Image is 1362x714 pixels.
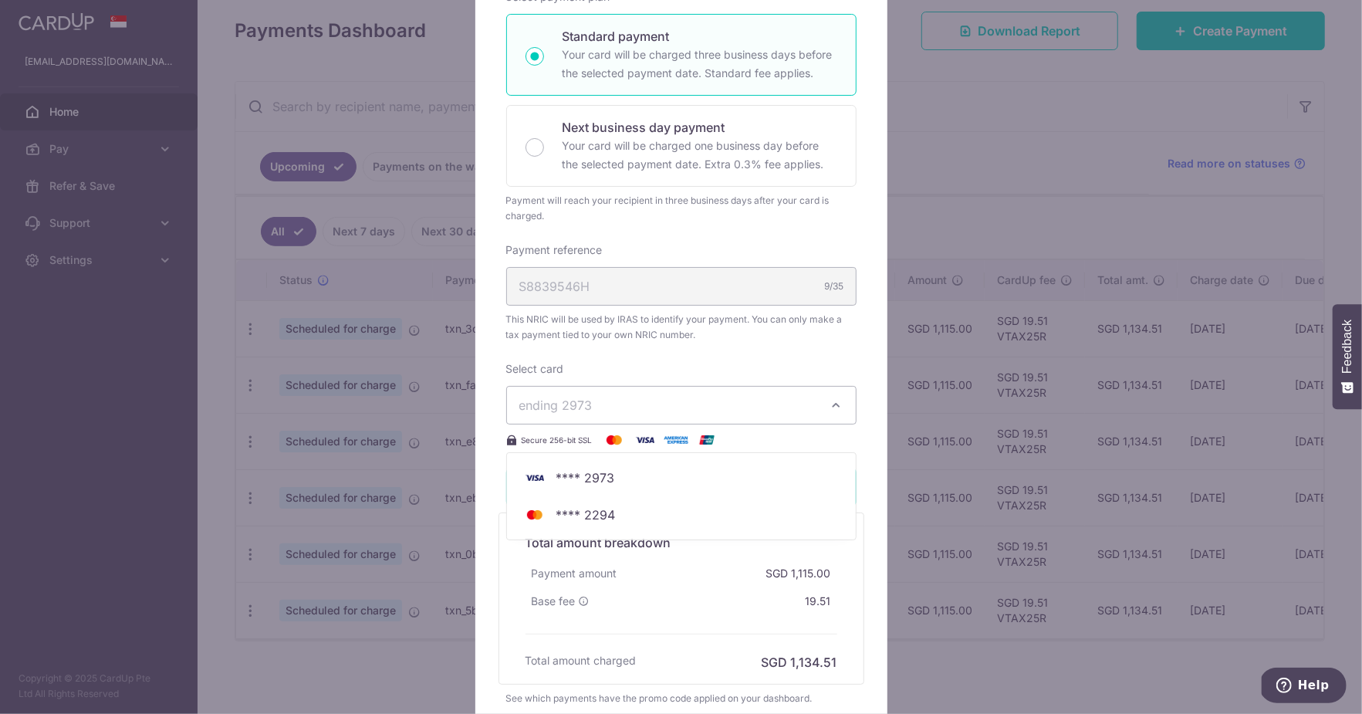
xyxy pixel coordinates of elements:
img: Bank Card [519,469,550,487]
img: Mastercard [599,431,630,449]
label: Payment reference [506,242,603,258]
label: Select card [506,361,564,377]
h6: SGD 1,134.51 [762,653,837,672]
p: Your card will be charged one business day before the selected payment date. Extra 0.3% fee applies. [563,137,837,174]
h5: Total amount breakdown [526,533,837,552]
img: Visa [630,431,661,449]
button: Feedback - Show survey [1333,304,1362,409]
span: Secure 256-bit SSL [522,434,593,446]
p: Next business day payment [563,118,837,137]
span: This NRIC will be used by IRAS to identify your payment. You can only make a tax payment tied to ... [506,312,857,343]
div: See which payments have the promo code applied on your dashboard. [506,691,857,706]
img: UnionPay [691,431,722,449]
iframe: Opens a widget where you can find more information [1262,668,1347,706]
div: Payment amount [526,560,624,587]
span: ending 2973 [519,398,593,413]
img: Bank Card [519,506,550,524]
div: 19.51 [799,587,837,615]
h6: Total amount charged [526,653,637,668]
img: American Express [661,431,691,449]
button: ending 2973 [506,386,857,425]
div: 9/35 [825,279,844,294]
p: Your card will be charged three business days before the selected payment date. Standard fee appl... [563,46,837,83]
p: Standard payment [563,27,837,46]
div: SGD 1,115.00 [760,560,837,587]
div: Payment will reach your recipient in three business days after your card is charged. [506,193,857,224]
span: Base fee [532,594,576,609]
span: Feedback [1340,320,1354,374]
